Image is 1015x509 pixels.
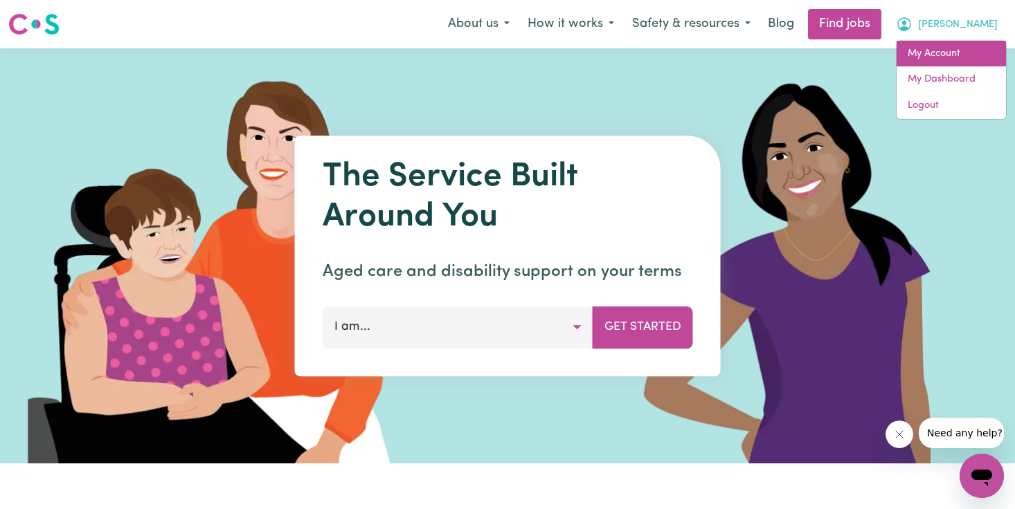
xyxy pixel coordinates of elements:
button: Safety & resources [623,10,760,39]
button: How it works [519,10,623,39]
a: Find jobs [808,9,881,39]
button: Get Started [593,306,693,348]
a: Careseekers logo [8,8,60,40]
iframe: Button to launch messaging window [960,454,1004,498]
a: Blog [760,9,802,39]
iframe: Message from company [919,418,1004,448]
button: I am... [323,306,593,348]
iframe: Close message [886,420,913,448]
a: Logout [897,93,1006,119]
h1: The Service Built Around You [323,158,693,237]
button: About us [439,10,519,39]
a: My Account [897,41,1006,67]
button: My Account [887,10,1007,39]
a: My Dashboard [897,66,1006,93]
div: My Account [896,40,1007,120]
img: Careseekers logo [8,12,60,37]
p: Aged care and disability support on your terms [323,259,693,284]
span: [PERSON_NAME] [918,17,998,33]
